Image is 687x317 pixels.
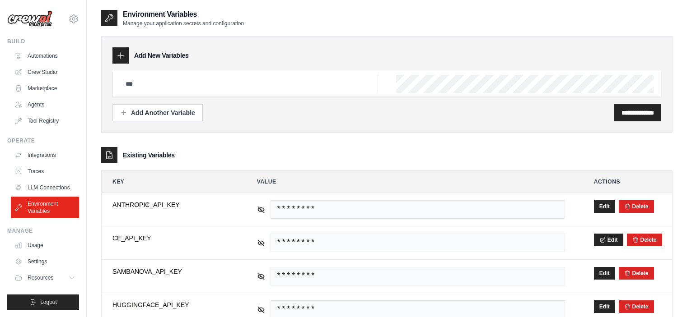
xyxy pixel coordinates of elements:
[11,97,79,112] a: Agents
[7,294,79,310] button: Logout
[11,49,79,63] a: Automations
[102,171,239,193] th: Key
[123,20,244,27] p: Manage your application secrets and configuration
[594,300,615,313] button: Edit
[11,238,79,253] a: Usage
[246,171,576,193] th: Value
[134,51,189,60] h3: Add New Variables
[632,236,657,243] button: Delete
[7,10,52,28] img: Logo
[123,9,244,20] h2: Environment Variables
[112,104,203,121] button: Add Another Variable
[594,200,615,213] button: Edit
[11,164,79,179] a: Traces
[123,151,175,160] h3: Existing Variables
[112,200,228,209] span: ANTHROPIC_API_KEY
[594,234,623,246] button: Edit
[7,38,79,45] div: Build
[624,303,649,310] button: Delete
[594,267,615,280] button: Edit
[11,197,79,218] a: Environment Variables
[624,270,649,277] button: Delete
[112,300,228,309] span: HUGGINGFACE_API_KEY
[583,171,672,193] th: Actions
[11,65,79,79] a: Crew Studio
[7,137,79,144] div: Operate
[624,203,649,210] button: Delete
[11,148,79,162] a: Integrations
[120,108,195,117] div: Add Another Variable
[7,227,79,234] div: Manage
[11,81,79,96] a: Marketplace
[11,254,79,269] a: Settings
[11,271,79,285] button: Resources
[112,234,228,243] span: CE_API_KEY
[11,180,79,195] a: LLM Connections
[40,299,57,306] span: Logout
[112,267,228,276] span: SAMBANOVA_API_KEY
[11,114,79,128] a: Tool Registry
[28,274,53,281] span: Resources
